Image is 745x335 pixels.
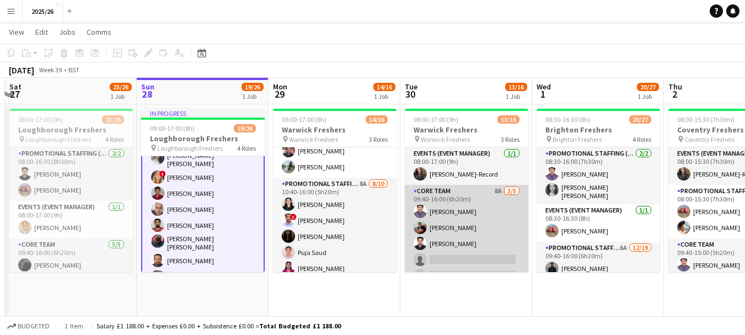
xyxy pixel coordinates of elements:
a: Comms [82,25,116,39]
h3: Warwick Freshers [405,125,528,135]
span: 4 Roles [237,144,256,152]
span: Edit [35,27,48,37]
span: 08:00-17:00 (9h) [18,115,63,124]
app-card-role: Events (Event Manager)1/108:00-17:00 (9h)[PERSON_NAME]-Record [405,147,528,185]
span: 13/16 [505,83,527,91]
span: View [9,27,24,37]
span: Warwick Freshers [289,135,338,143]
span: 2 [667,88,682,100]
span: 3 Roles [501,135,519,143]
span: Comms [87,27,111,37]
div: 1 Job [110,92,131,100]
span: ! [159,171,166,177]
span: Sun [141,82,154,92]
span: Budgeted [18,322,50,330]
button: Budgeted [6,320,51,332]
span: 20/27 [629,115,651,124]
app-job-card: In progress09:00-17:00 (8h)19/26Loughborough Freshers Loughborough Freshers4 Roles Promotional St... [141,109,265,272]
a: Edit [31,25,52,39]
app-card-role: Core Team8A3/509:40-16:00 (6h20m)[PERSON_NAME][PERSON_NAME][PERSON_NAME] [405,185,528,286]
span: Loughborough Freshers [157,144,223,152]
span: 13/16 [497,115,519,124]
span: ! [290,214,297,220]
span: 20/27 [637,83,659,91]
app-card-role: Events (Event Manager)1/108:30-16:30 (8h)[PERSON_NAME] [537,204,660,242]
span: Wed [537,82,551,92]
app-job-card: 08:00-17:00 (9h)23/26Loughborough Freshers Loughborough Freshers4 RolesPromotional Staffing (Team... [9,109,133,272]
div: In progress [141,109,265,118]
h3: Warwick Freshers [273,125,396,135]
span: Total Budgeted £1 188.00 [259,322,341,330]
span: Mon [273,82,287,92]
div: 1 Job [506,92,527,100]
a: View [4,25,29,39]
span: 23/26 [110,83,132,91]
span: 4 Roles [105,135,124,143]
span: Jobs [59,27,76,37]
app-job-card: 09:00-17:00 (8h)14/16Warwick Freshers Warwick Freshers3 Roles[PERSON_NAME][PERSON_NAME][PERSON_NA... [273,109,396,272]
app-card-role: Promotional Staffing (Team Leader)2/208:00-16:30 (8h30m)[PERSON_NAME][PERSON_NAME] [9,147,133,201]
span: 3 Roles [369,135,388,143]
span: 14/16 [366,115,388,124]
span: 14/16 [373,83,395,91]
span: 4 Roles [633,135,651,143]
span: 23/26 [102,115,124,124]
span: Brighton Freshers [553,135,602,143]
span: Week 39 [36,66,64,74]
span: Coventry Freshers [684,135,735,143]
span: 08:00-17:00 (9h) [414,115,458,124]
button: 2025/26 [23,1,63,22]
div: 1 Job [374,92,395,100]
span: 08:00-15:30 (7h30m) [677,115,735,124]
div: Salary £1 188.00 + Expenses £0.00 + Subsistence £0.00 = [97,322,341,330]
span: 09:00-17:00 (8h) [282,115,326,124]
span: 08:30-16:30 (8h) [545,115,590,124]
span: 29 [271,88,287,100]
a: Jobs [55,25,80,39]
app-card-role: Events (Event Manager)1/108:00-17:00 (9h)[PERSON_NAME] [9,201,133,238]
h3: Loughborough Freshers [141,134,265,143]
span: 30 [403,88,417,100]
span: 1 [535,88,551,100]
div: 1 Job [242,92,263,100]
span: Warwick Freshers [421,135,470,143]
div: 1 Job [637,92,658,100]
span: Loughborough Freshers [25,135,91,143]
span: 19/26 [242,83,264,91]
h3: Loughborough Freshers [9,125,133,135]
span: 19/26 [234,124,256,132]
div: BST [68,66,79,74]
app-job-card: 08:30-16:30 (8h)20/27Brighton Freshers Brighton Freshers4 RolesPromotional Staffing (Team Leader)... [537,109,660,272]
span: 09:00-17:00 (8h) [150,124,195,132]
span: 27 [8,88,22,100]
span: 28 [140,88,154,100]
span: Tue [405,82,417,92]
div: [DATE] [9,65,34,76]
h3: Brighton Freshers [537,125,660,135]
span: Thu [668,82,682,92]
span: 1 item [61,322,87,330]
app-job-card: 08:00-17:00 (9h)13/16Warwick Freshers Warwick Freshers3 RolesEvents (Event Manager)1/108:00-17:00... [405,109,528,272]
span: Sat [9,82,22,92]
app-card-role: Promotional Staffing (Team Leader)2/208:30-16:00 (7h30m)[PERSON_NAME][PERSON_NAME] [PERSON_NAME] [537,147,660,204]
